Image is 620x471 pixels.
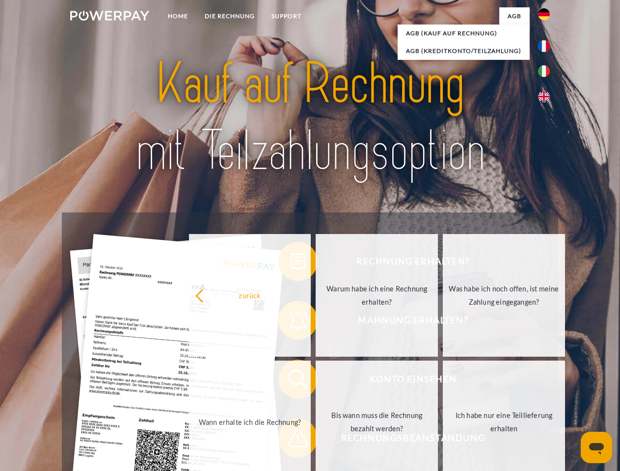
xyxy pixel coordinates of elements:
[538,65,550,77] img: it
[538,40,550,52] img: fr
[195,415,305,428] div: Wann erhalte ich die Rechnung?
[581,432,612,463] iframe: Schaltfläche zum Öffnen des Messaging-Fensters
[449,409,559,435] div: Ich habe nur eine Teillieferung erhalten
[322,282,432,309] div: Warum habe ich eine Rechnung erhalten?
[160,7,196,25] a: Home
[195,288,305,302] div: zurück
[322,409,432,435] div: Bis wann muss die Rechnung bezahlt werden?
[538,8,550,20] img: de
[443,234,565,357] a: Was habe ich noch offen, ist meine Zahlung eingegangen?
[263,7,310,25] a: SUPPORT
[94,47,526,188] img: title-powerpay_de.svg
[398,25,530,42] a: AGB (Kauf auf Rechnung)
[538,91,550,103] img: en
[449,282,559,309] div: Was habe ich noch offen, ist meine Zahlung eingegangen?
[70,11,149,21] img: logo-powerpay-white.svg
[499,7,530,25] a: agb
[196,7,263,25] a: DIE RECHNUNG
[398,42,530,60] a: AGB (Kreditkonto/Teilzahlung)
